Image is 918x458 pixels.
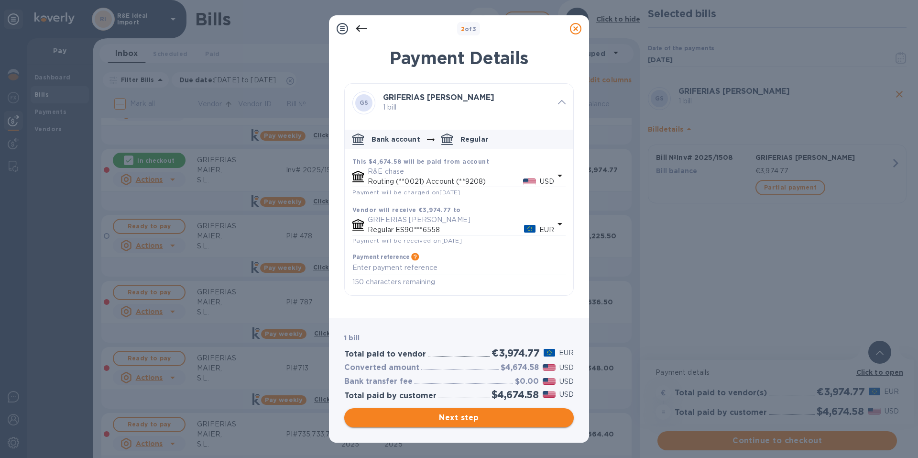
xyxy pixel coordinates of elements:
[344,391,437,401] h3: Total paid by customer
[345,84,573,122] div: GSGRIFERIAS [PERSON_NAME] 1 bill
[492,389,539,401] h2: $4,674.58
[344,48,574,68] h1: Payment Details
[383,93,494,102] b: GRIFERIAS [PERSON_NAME]
[344,408,574,427] button: Next step
[344,334,360,342] b: 1 bill
[523,179,536,185] img: USD
[539,225,554,235] p: EUR
[543,391,556,398] img: USD
[352,206,461,213] b: Vendor will receive €3,974.77 to
[559,363,574,373] p: USD
[559,390,574,400] p: USD
[461,25,465,33] span: 2
[540,177,554,187] p: USD
[352,277,566,288] p: 150 characters remaining
[352,189,460,196] span: Payment will be charged on [DATE]
[460,134,488,144] p: Regular
[344,363,419,372] h3: Converted amount
[559,348,574,358] p: EUR
[543,364,556,371] img: USD
[368,215,554,225] p: GRIFERIAS [PERSON_NAME]
[344,350,426,359] h3: Total paid to vendor
[543,378,556,385] img: USD
[501,363,539,372] h3: $4,674.58
[368,167,554,177] p: R&E chase
[352,412,566,424] span: Next step
[344,377,413,386] h3: Bank transfer fee
[352,158,489,165] b: This $4,674.58 will be paid from account
[352,254,409,260] h3: Payment reference
[383,102,550,112] p: 1 bill
[515,377,539,386] h3: $0.00
[461,25,477,33] b: of 3
[368,177,523,187] p: Routing (**0021) Account (**9208)
[360,99,369,106] b: GS
[372,134,420,144] p: Bank account
[492,347,539,359] h2: €3,974.77
[559,377,574,387] p: USD
[345,126,573,295] div: default-method
[352,237,462,244] span: Payment will be received on [DATE]
[368,225,524,235] p: Regular ES90***6558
